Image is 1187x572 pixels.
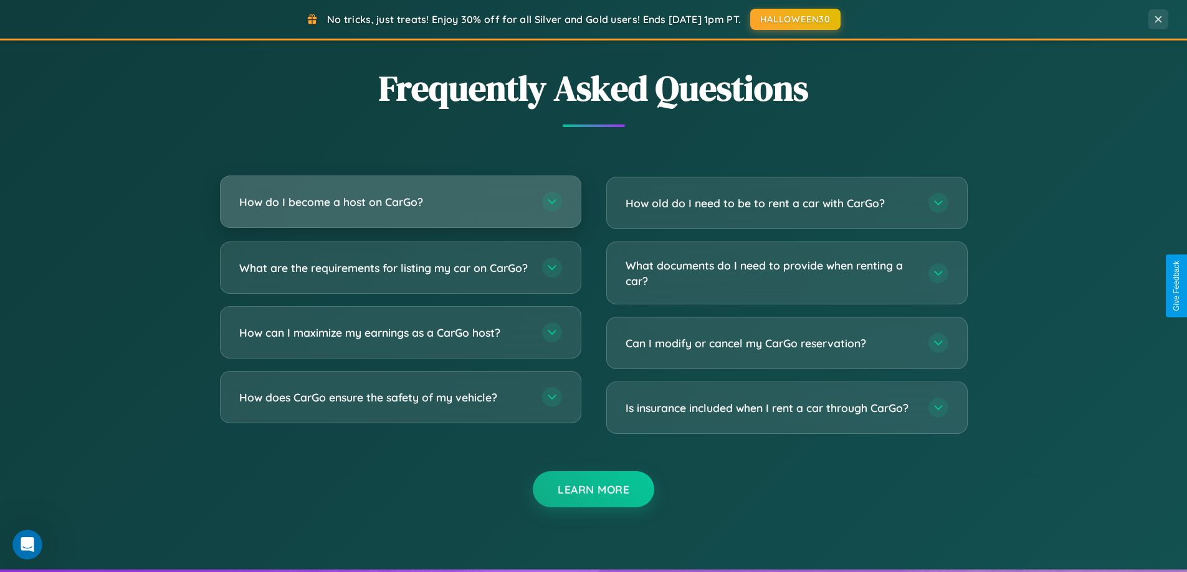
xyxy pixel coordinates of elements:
h3: Can I modify or cancel my CarGo reservation? [626,335,916,351]
h3: How does CarGo ensure the safety of my vehicle? [239,390,530,405]
h3: How old do I need to be to rent a car with CarGo? [626,195,916,211]
iframe: Intercom live chat [12,530,42,560]
h3: How do I become a host on CarGo? [239,194,530,210]
h3: Is insurance included when I rent a car through CarGo? [626,400,916,416]
h3: What documents do I need to provide when renting a car? [626,258,916,288]
h3: How can I maximize my earnings as a CarGo host? [239,325,530,340]
button: Learn More [533,471,654,507]
div: Give Feedback [1172,261,1181,311]
button: HALLOWEEN30 [750,9,841,30]
span: No tricks, just treats! Enjoy 30% off for all Silver and Gold users! Ends [DATE] 1pm PT. [327,13,741,26]
h2: Frequently Asked Questions [220,64,968,112]
h3: What are the requirements for listing my car on CarGo? [239,260,530,276]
